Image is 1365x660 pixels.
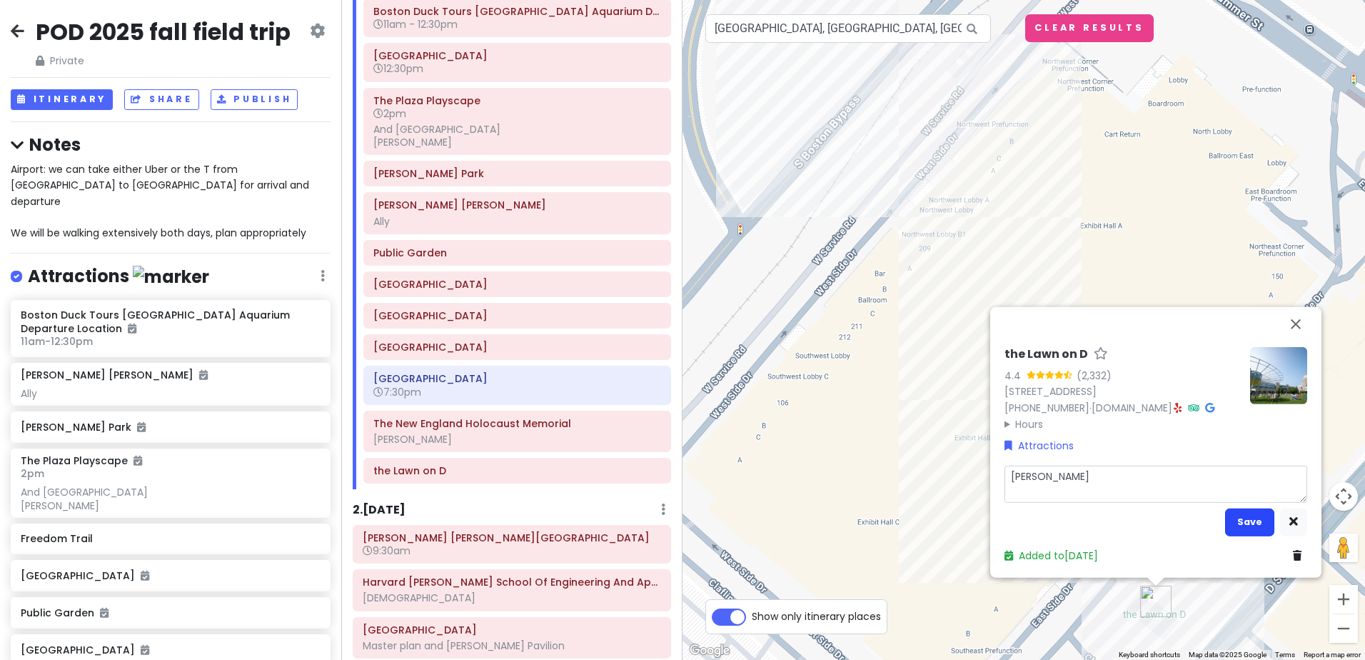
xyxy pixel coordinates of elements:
h4: Notes [11,134,331,156]
h6: Public Garden [373,246,661,259]
h6: [GEOGRAPHIC_DATA] [21,644,320,656]
i: Tripadvisor [1188,403,1199,413]
h6: The Plaza Playscape [21,454,142,467]
h6: [PERSON_NAME] [PERSON_NAME] [21,369,208,381]
textarea: [PERSON_NAME] [1004,465,1307,502]
a: [PHONE_NUMBER] [1004,401,1089,415]
i: Google Maps [1205,403,1214,413]
h6: Paul Revere Park [373,167,661,180]
i: Added to itinerary [100,608,109,618]
img: Picture of the place [1250,347,1307,404]
i: Added to itinerary [128,324,136,334]
a: Attractions [1004,438,1074,454]
h6: Public Garden [21,606,320,619]
div: [DEMOGRAPHIC_DATA] [363,591,661,604]
a: Delete place [1293,548,1307,564]
summary: Hours [1004,416,1239,432]
h6: Rose Kennedy Greenway [373,199,661,211]
h6: Post Office Square [373,341,661,354]
a: Star place [1094,347,1108,362]
span: 12:30pm [373,61,423,76]
h6: The New England Holocaust Memorial [373,417,661,430]
a: [DOMAIN_NAME] [1092,401,1172,415]
h6: 2 . [DATE] [353,503,406,518]
div: · · [1004,347,1239,432]
button: Zoom in [1329,585,1358,614]
button: Publish [211,89,298,110]
h2: POD 2025 fall field trip [36,17,291,47]
div: And [GEOGRAPHIC_DATA] [PERSON_NAME] [373,123,661,149]
img: marker [133,266,209,288]
h6: Freedom Trail [21,532,320,545]
button: Share [124,89,198,110]
a: Report a map error [1304,651,1361,659]
button: Clear Results [1025,14,1154,42]
i: Added to itinerary [199,370,208,380]
div: 4.4 [1004,368,1027,384]
span: 7:30pm [373,385,421,399]
span: 2pm [373,106,406,121]
span: 2pm [21,466,44,481]
img: Google [686,641,733,660]
h6: The Plaza Playscape [373,94,661,107]
span: Private [36,53,291,69]
h6: Harvard Business School [363,624,661,636]
h6: [PERSON_NAME] Park [21,421,320,434]
div: the Lawn on D [1140,586,1172,617]
h6: Boston Duck Tours New England Aquarium Departure Location [373,5,661,18]
h6: Union Oyster House [373,372,661,385]
button: Drag Pegman onto the map to open Street View [1329,534,1358,562]
h6: Harvard John A. Paulson School Of Engineering And Applied Sciences [363,576,661,589]
h4: Attractions [28,265,209,289]
div: Ally [373,215,661,228]
a: Terms (opens in new tab) [1275,651,1295,659]
i: Added to itinerary [134,456,142,466]
h6: Frederick Law Olmsted National Historic Site [363,531,661,544]
input: Search a place [705,14,991,43]
span: Airport: we can take either Uber or the T from [GEOGRAPHIC_DATA] to [GEOGRAPHIC_DATA] for arrival... [11,162,312,241]
h6: the Lawn on D [373,464,661,477]
div: Master plan and [PERSON_NAME] Pavilion [363,639,661,652]
button: Itinerary [11,89,113,110]
button: Save [1225,508,1274,536]
i: Added to itinerary [141,645,149,655]
span: Map data ©2025 Google [1189,651,1266,659]
button: Keyboard shortcuts [1119,650,1180,660]
button: Zoom out [1329,614,1358,643]
div: (2,332) [1077,368,1112,384]
span: 11am - 12:30pm [373,17,458,31]
span: 9:30am [363,544,410,558]
h6: the Lawn on D [1004,347,1088,362]
a: Open this area in Google Maps (opens a new window) [686,641,733,660]
i: Added to itinerary [141,571,149,581]
h6: Beacon Hill [373,278,661,291]
button: Close [1279,307,1313,341]
h6: Boston Duck Tours [GEOGRAPHIC_DATA] Aquarium Departure Location [21,309,320,334]
div: Ally [21,387,320,400]
i: Added to itinerary [137,422,146,432]
button: Map camera controls [1329,482,1358,511]
h6: Faneuil Hall Marketplace [373,49,661,62]
div: And [GEOGRAPHIC_DATA] [PERSON_NAME] [21,486,320,511]
h6: [GEOGRAPHIC_DATA] [21,569,320,582]
span: 11am - 12:30pm [21,334,93,349]
span: Show only itinerary places [752,609,881,624]
a: [STREET_ADDRESS] [1004,384,1097,399]
div: [PERSON_NAME] [373,433,661,446]
h6: Boston Common [373,309,661,322]
a: Added to[DATE] [1004,549,1098,563]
